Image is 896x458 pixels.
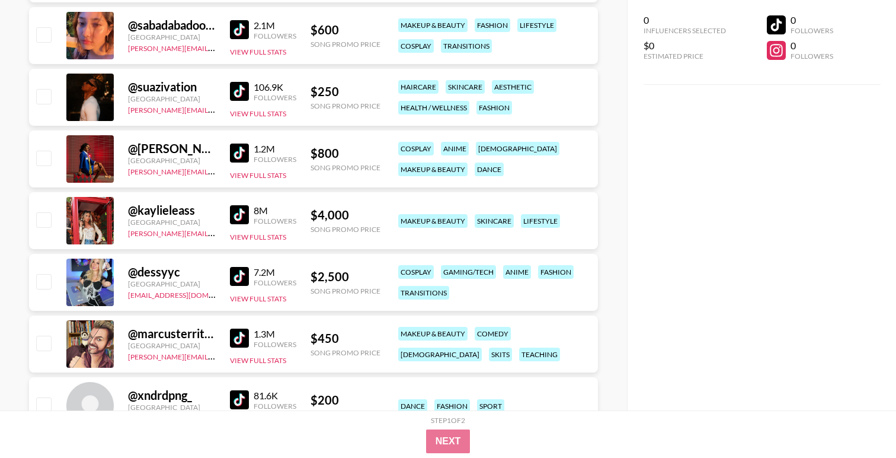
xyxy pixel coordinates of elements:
button: View Full Stats [230,109,286,118]
div: transitions [398,286,449,300]
div: 1.2M [254,143,296,155]
iframe: Drift Widget Chat Controller [837,399,882,444]
div: 0 [791,14,833,26]
div: lifestyle [517,18,556,32]
img: TikTok [230,267,249,286]
div: @ kaylieleass [128,203,216,218]
div: Song Promo Price [311,163,380,172]
button: View Full Stats [230,294,286,303]
div: Song Promo Price [311,225,380,234]
img: TikTok [230,205,249,224]
div: cosplay [398,142,434,155]
div: [GEOGRAPHIC_DATA] [128,341,216,350]
div: $0 [644,40,726,52]
div: makeup & beauty [398,18,468,32]
div: @ dessyyc [128,265,216,279]
div: haircare [398,80,439,94]
div: anime [441,142,469,155]
div: skits [489,348,512,361]
div: health / wellness [398,101,469,114]
a: [PERSON_NAME][EMAIL_ADDRESS][DOMAIN_NAME] [128,42,303,53]
div: [GEOGRAPHIC_DATA] [128,403,216,412]
div: Followers [254,402,296,411]
div: [DEMOGRAPHIC_DATA] [398,348,482,361]
div: teaching [519,348,560,361]
div: [GEOGRAPHIC_DATA] [128,218,216,227]
div: Song Promo Price [311,287,380,295]
div: 2.1M [254,20,296,31]
div: Followers [254,155,296,164]
div: fashion [434,399,470,413]
div: comedy [475,327,511,341]
div: 0 [791,40,833,52]
div: Followers [791,52,833,61]
button: View Full Stats [230,171,286,180]
div: dance [398,399,427,413]
div: Followers [254,278,296,287]
div: $ 450 [311,331,380,346]
div: dance [475,163,504,176]
div: $ 4,000 [311,208,380,222]
div: cosplay [398,39,434,53]
div: anime [503,265,531,279]
img: TikTok [230,390,249,409]
div: $ 600 [311,23,380,37]
a: [EMAIL_ADDRESS][DOMAIN_NAME] [128,288,247,300]
img: TikTok [230,82,249,101]
div: cosplay [398,265,434,279]
button: Next [426,430,471,453]
div: transitions [441,39,492,53]
div: Followers [254,340,296,349]
div: [GEOGRAPHIC_DATA] [128,156,216,165]
a: [PERSON_NAME][EMAIL_ADDRESS][DOMAIN_NAME] [128,227,303,238]
div: $ 800 [311,146,380,161]
div: fashion [476,101,512,114]
div: sport [477,399,504,413]
div: aesthetic [492,80,534,94]
div: 0 [644,14,726,26]
div: Song Promo Price [311,410,380,419]
div: Song Promo Price [311,40,380,49]
div: @ suazivation [128,79,216,94]
div: 7.2M [254,266,296,278]
div: makeup & beauty [398,163,468,176]
div: skincare [475,214,514,228]
img: TikTok [230,20,249,39]
div: makeup & beauty [398,327,468,341]
div: Followers [791,26,833,35]
a: [PERSON_NAME][EMAIL_ADDRESS][DOMAIN_NAME] [128,165,303,176]
div: Song Promo Price [311,348,380,357]
div: lifestyle [521,214,560,228]
div: makeup & beauty [398,214,468,228]
div: [GEOGRAPHIC_DATA] [128,33,216,42]
img: TikTok [230,329,249,348]
div: skincare [446,80,485,94]
div: fashion [475,18,510,32]
div: $ 250 [311,84,380,99]
div: Song Promo Price [311,101,380,110]
div: 81.6K [254,390,296,402]
div: [GEOGRAPHIC_DATA] [128,279,216,288]
div: @ marcusterritory [128,326,216,341]
div: @ xndrdpng_ [128,388,216,403]
div: @ sabadabadoodle [128,18,216,33]
div: Followers [254,217,296,225]
div: Followers [254,31,296,40]
div: $ 2,500 [311,269,380,284]
div: Influencers Selected [644,26,726,35]
div: 8M [254,205,296,217]
div: [GEOGRAPHIC_DATA] [128,94,216,103]
div: 1.3M [254,328,296,340]
div: Step 1 of 2 [431,416,465,425]
div: fashion [538,265,574,279]
img: TikTok [230,144,249,163]
a: [PERSON_NAME][EMAIL_ADDRESS][DOMAIN_NAME] [128,350,303,361]
div: Followers [254,93,296,102]
a: [PERSON_NAME][EMAIL_ADDRESS][DOMAIN_NAME] [128,103,303,114]
button: View Full Stats [230,233,286,241]
button: View Full Stats [230,47,286,56]
div: gaming/tech [441,265,496,279]
div: 106.9K [254,81,296,93]
div: Estimated Price [644,52,726,61]
div: $ 200 [311,393,380,408]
